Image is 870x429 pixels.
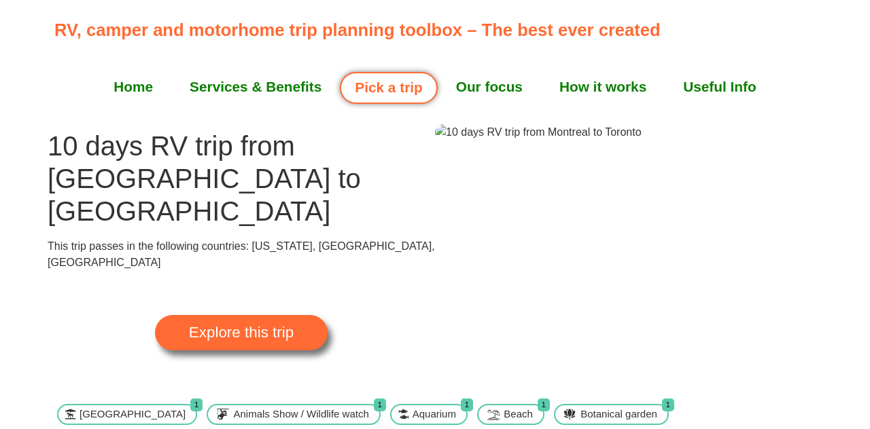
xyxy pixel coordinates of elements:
[155,315,328,350] a: Explore this trip
[48,240,435,268] span: This trip passes in the following countries: [US_STATE], [GEOGRAPHIC_DATA], [GEOGRAPHIC_DATA]
[340,72,437,104] a: Pick a trip
[95,70,171,104] a: Home
[230,407,372,422] span: Animals Show / Wildlife watch
[76,407,189,422] span: [GEOGRAPHIC_DATA]
[171,70,340,104] a: Services & Benefits
[54,70,816,104] nav: Menu
[374,398,386,411] span: 1
[48,130,435,227] h1: 10 days RV trip from [GEOGRAPHIC_DATA] to [GEOGRAPHIC_DATA]
[54,17,823,43] p: RV, camper and motorhome trip planning toolbox – The best ever created
[409,407,459,422] span: Aquarium
[500,407,536,422] span: Beach
[541,70,665,104] a: How it works
[665,70,774,104] a: Useful Info
[189,325,294,340] span: Explore this trip
[435,124,642,141] img: 10 days RV trip from Montreal to Toronto
[662,398,674,411] span: 1
[190,398,203,411] span: 1
[577,407,661,422] span: Botanical garden
[438,70,541,104] a: Our focus
[538,398,550,411] span: 1
[461,398,473,411] span: 1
